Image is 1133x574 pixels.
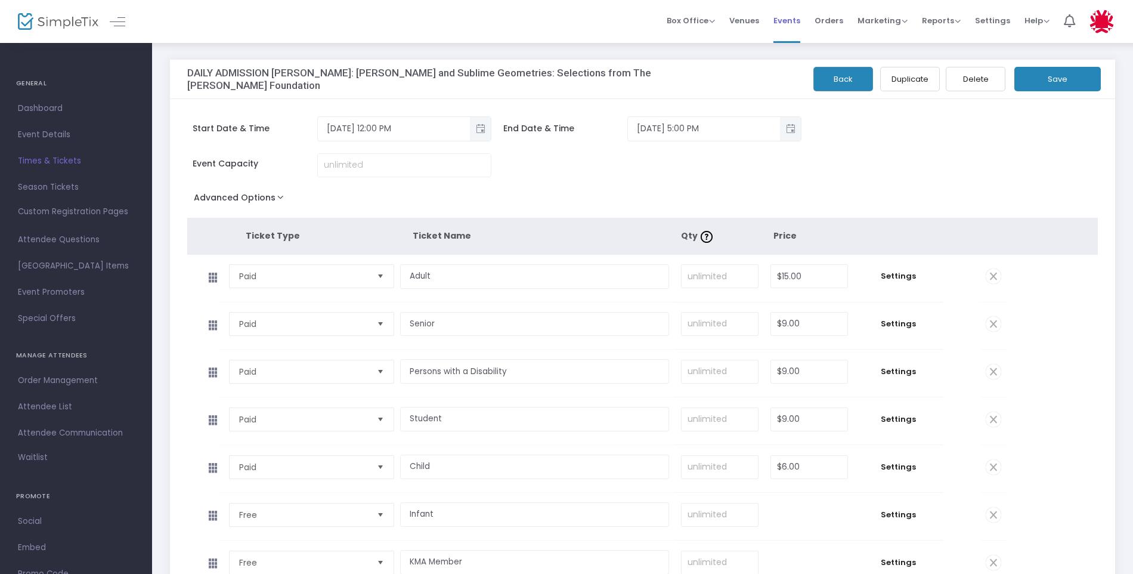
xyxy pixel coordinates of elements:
input: Price [771,265,847,288]
h3: DAILY ADMISSION [PERSON_NAME]: [PERSON_NAME] and Sublime Geometries: Selections from The [PERSON_... [187,67,661,91]
span: Orders [815,5,843,36]
span: Event Details [18,127,134,143]
span: Attendee Questions [18,232,134,248]
span: Events [773,5,800,36]
span: Dashboard [18,101,134,116]
input: Enter a ticket type name. e.g. General Admission [400,455,669,479]
button: Select [372,360,389,383]
span: [GEOGRAPHIC_DATA] Items [18,258,134,274]
button: Select [372,408,389,431]
span: Settings [860,461,937,473]
button: Save [1014,67,1101,91]
input: Enter a ticket type name. e.g. General Admission [400,312,669,337]
span: Settings [860,366,937,378]
span: End Date & Time [503,122,628,135]
span: Settings [860,509,937,521]
h4: GENERAL [16,72,136,95]
span: Waitlist [18,452,48,464]
span: Ticket Type [246,230,300,242]
span: Special Offers [18,311,134,326]
span: Settings [975,5,1010,36]
img: question-mark [701,231,713,243]
button: Duplicate [880,67,940,91]
input: unlimited [682,313,758,335]
input: unlimited [682,456,758,479]
span: Paid [239,461,368,473]
span: Settings [860,318,937,330]
input: unlimited [682,408,758,431]
span: Marketing [858,15,908,26]
span: Price [773,230,797,242]
input: Enter a ticket type name. e.g. General Admission [400,502,669,527]
input: unlimited [682,551,758,574]
input: Price [771,456,847,479]
input: Enter a ticket type name. e.g. General Admission [400,407,669,431]
span: Venues [729,5,759,36]
input: unlimited [318,154,491,177]
button: Toggle popup [780,117,801,141]
span: Settings [860,557,937,569]
span: Settings [860,270,937,282]
input: Enter a ticket type name. e.g. General Admission [400,359,669,384]
h4: MANAGE ATTENDEES [16,344,136,368]
input: Price [771,360,847,383]
span: Attendee Communication [18,425,134,441]
span: Reports [922,15,961,26]
input: Select date & time [628,119,780,138]
span: Free [239,509,368,521]
span: Attendee List [18,399,134,415]
button: Select [372,313,389,335]
span: Free [239,557,368,569]
span: Event Capacity [193,158,317,170]
span: Times & Tickets [18,153,134,169]
button: Back [813,67,873,91]
span: Custom Registration Pages [18,206,128,218]
span: Paid [239,413,368,425]
span: Help [1024,15,1050,26]
span: Start Date & Time [193,122,317,135]
span: Event Promoters [18,285,134,300]
button: Toggle popup [470,117,491,141]
span: Ticket Name [413,230,471,242]
h4: PROMOTE [16,484,136,508]
input: Select date & time [318,119,470,138]
input: Price [771,408,847,431]
span: Box Office [667,15,715,26]
button: Select [372,551,389,574]
span: Qty [681,230,716,242]
span: Social [18,514,134,529]
button: Advanced Options [187,189,295,211]
button: Delete [946,67,1005,91]
input: unlimited [682,360,758,383]
button: Select [372,265,389,288]
input: unlimited [682,504,758,526]
span: Embed [18,540,134,556]
span: Paid [239,318,368,330]
span: Paid [239,270,368,282]
input: unlimited [682,265,758,288]
span: Season Tickets [18,180,134,195]
button: Select [372,456,389,479]
span: Settings [860,413,937,425]
button: Select [372,504,389,526]
input: Enter a ticket type name. e.g. General Admission [400,264,669,289]
input: Price [771,313,847,335]
span: Order Management [18,373,134,388]
span: Paid [239,366,368,378]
